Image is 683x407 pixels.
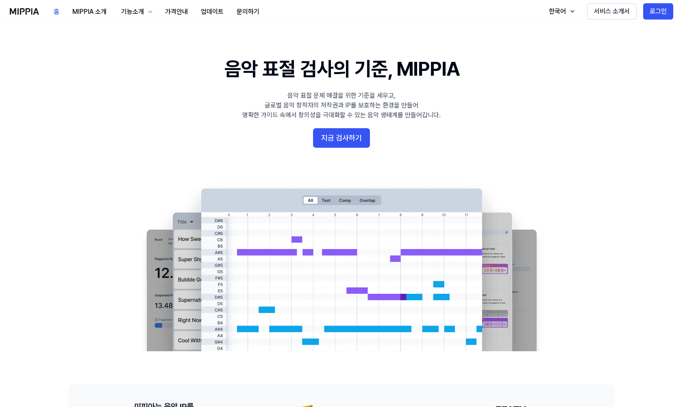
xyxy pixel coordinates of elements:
button: 기능소개 [113,4,159,20]
div: 기능소개 [120,7,146,17]
button: 서비스 소개서 [587,3,637,20]
button: 지금 검사하기 [313,128,370,148]
button: 한국어 [541,3,581,20]
h1: 음악 표절 검사의 기준, MIPPIA [224,55,459,83]
a: 업데이트 [194,0,230,23]
div: 한국어 [547,7,568,16]
button: 로그인 [643,3,673,20]
button: 업데이트 [194,4,230,20]
button: 홈 [47,4,66,20]
img: main Image [130,180,553,351]
button: MIPPIA 소개 [66,4,113,20]
button: 가격안내 [159,4,194,20]
div: 음악 표절 문제 해결을 위한 기준을 세우고, 글로벌 음악 창작자의 저작권과 IP를 보호하는 환경을 만들어 명확한 가이드 속에서 창의성을 극대화할 수 있는 음악 생태계를 만들어... [242,91,441,120]
a: 홈 [47,0,66,23]
button: 문의하기 [230,4,266,20]
img: logo [10,8,39,15]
